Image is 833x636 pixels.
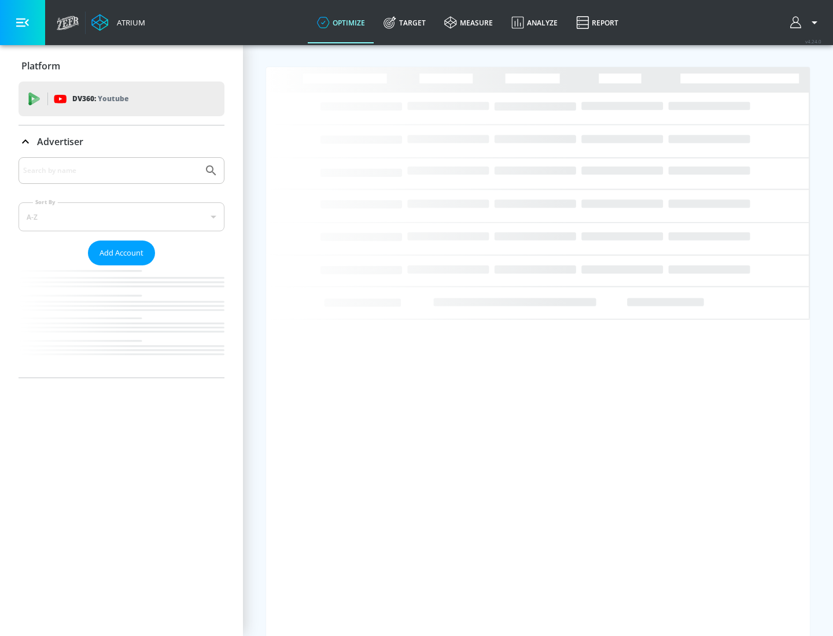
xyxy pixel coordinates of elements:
[374,2,435,43] a: Target
[23,163,198,178] input: Search by name
[567,2,628,43] a: Report
[19,265,224,378] nav: list of Advertiser
[19,50,224,82] div: Platform
[33,198,58,206] label: Sort By
[19,157,224,378] div: Advertiser
[99,246,143,260] span: Add Account
[502,2,567,43] a: Analyze
[805,38,821,45] span: v 4.24.0
[308,2,374,43] a: optimize
[88,241,155,265] button: Add Account
[21,60,60,72] p: Platform
[98,93,128,105] p: Youtube
[19,202,224,231] div: A-Z
[19,82,224,116] div: DV360: Youtube
[112,17,145,28] div: Atrium
[91,14,145,31] a: Atrium
[19,125,224,158] div: Advertiser
[37,135,83,148] p: Advertiser
[72,93,128,105] p: DV360:
[435,2,502,43] a: measure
